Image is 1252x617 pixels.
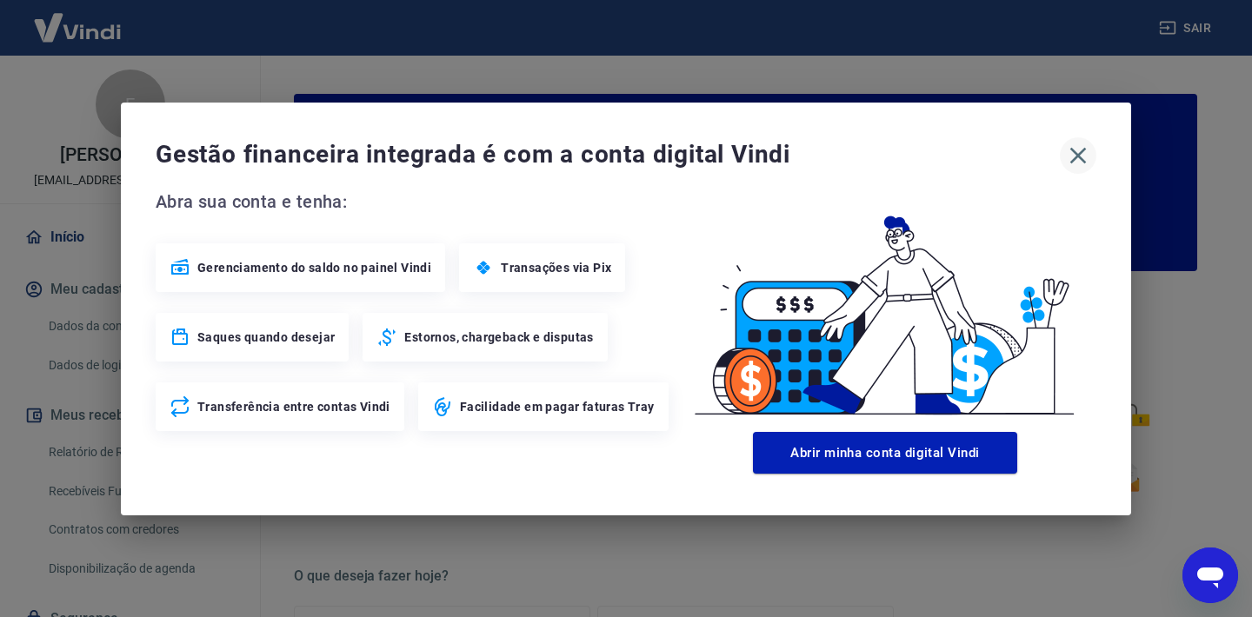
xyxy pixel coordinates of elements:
span: Transações via Pix [501,259,611,276]
span: Estornos, chargeback e disputas [404,328,593,346]
img: Good Billing [674,188,1096,425]
button: Abrir minha conta digital Vindi [753,432,1017,474]
span: Transferência entre contas Vindi [197,398,390,415]
span: Facilidade em pagar faturas Tray [460,398,655,415]
iframe: Botão para abrir a janela de mensagens [1182,547,1238,603]
span: Saques quando desejar [197,328,335,346]
span: Gestão financeira integrada é com a conta digital Vindi [156,137,1060,172]
span: Gerenciamento do saldo no painel Vindi [197,259,431,276]
span: Abra sua conta e tenha: [156,188,674,216]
